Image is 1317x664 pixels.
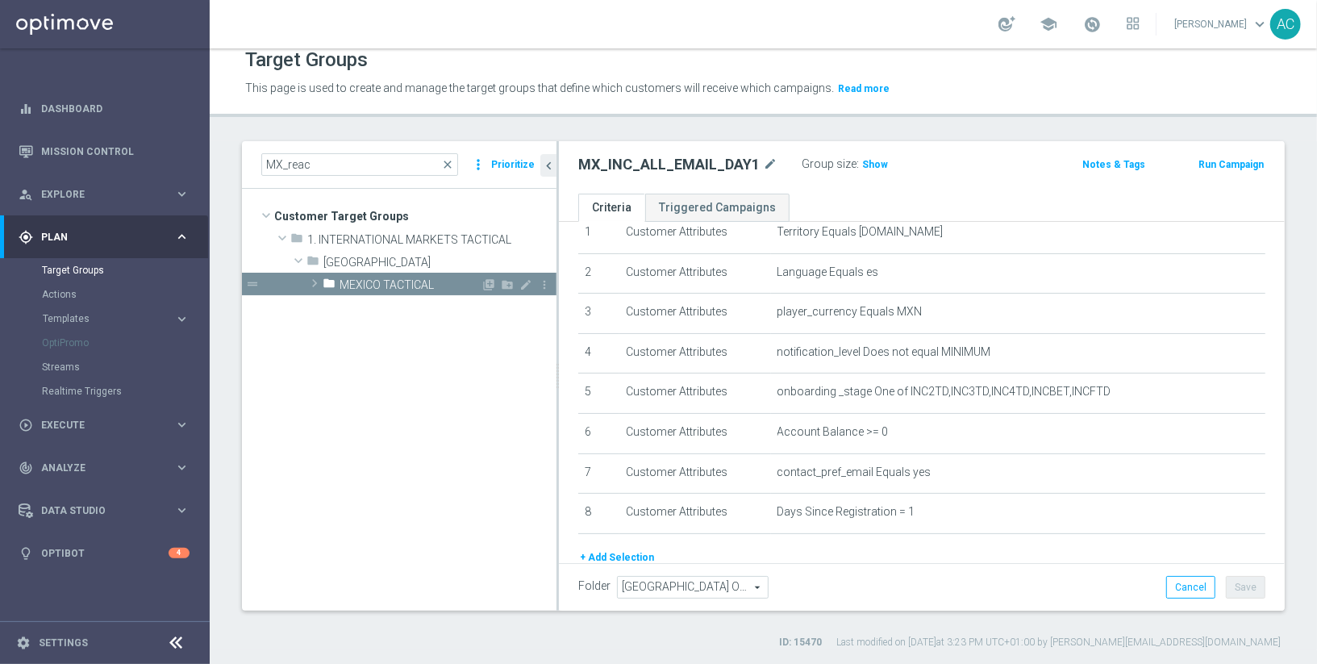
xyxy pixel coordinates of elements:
[41,87,190,130] a: Dashboard
[42,379,208,403] div: Realtime Triggers
[274,205,556,228] span: Customer Target Groups
[18,145,190,158] div: Mission Control
[578,494,619,534] td: 8
[18,188,190,201] button: person_search Explore keyboard_arrow_right
[18,419,190,432] div: play_circle_outline Execute keyboard_arrow_right
[261,153,458,176] input: Quick find group or folder
[41,506,174,516] span: Data Studio
[540,154,556,177] button: chevron_left
[18,504,190,517] button: Data Studio keyboard_arrow_right
[836,636,1281,649] label: Last modified on [DATE] at 3:23 PM UTC+01:00 by [PERSON_NAME][EMAIL_ADDRESS][DOMAIN_NAME]
[482,278,495,291] i: Add Target group
[777,385,1111,399] span: onboarding _stage One of INC2TD,INC3TD,INC4TD,INCBET,INCFTD
[1226,576,1265,599] button: Save
[619,494,770,534] td: Customer Attributes
[174,229,190,244] i: keyboard_arrow_right
[1173,12,1270,36] a: [PERSON_NAME]keyboard_arrow_down
[323,277,336,295] i: folder
[18,461,190,474] button: track_changes Analyze keyboard_arrow_right
[19,187,33,202] i: person_search
[541,158,556,173] i: chevron_left
[19,230,174,244] div: Plan
[16,636,31,650] i: settings
[42,282,208,307] div: Actions
[1197,156,1265,173] button: Run Campaign
[1166,576,1215,599] button: Cancel
[763,155,777,174] i: mode_edit
[19,230,33,244] i: gps_fixed
[1040,15,1057,33] span: school
[578,579,611,593] label: Folder
[42,385,168,398] a: Realtime Triggers
[42,312,190,325] button: Templates keyboard_arrow_right
[340,278,481,292] span: MEXICO TACTICAL
[619,213,770,253] td: Customer Attributes
[645,194,790,222] a: Triggered Campaigns
[174,311,190,327] i: keyboard_arrow_right
[18,547,190,560] button: lightbulb Optibot 4
[802,157,856,171] label: Group size
[862,159,888,170] span: Show
[619,413,770,453] td: Customer Attributes
[174,460,190,475] i: keyboard_arrow_right
[41,130,190,173] a: Mission Control
[578,155,760,174] h2: MX_INC_ALL_EMAIL_DAY1
[174,503,190,518] i: keyboard_arrow_right
[836,80,891,98] button: Read more
[19,187,174,202] div: Explore
[19,418,174,432] div: Execute
[1270,9,1301,40] div: AC
[1081,156,1147,173] button: Notes & Tags
[777,305,923,319] span: player_currency Equals MXN
[578,549,656,566] button: + Add Selection
[19,87,190,130] div: Dashboard
[245,48,368,72] h1: Target Groups
[578,374,619,414] td: 5
[42,258,208,282] div: Target Groups
[619,253,770,294] td: Customer Attributes
[42,264,168,277] a: Target Groups
[41,463,174,473] span: Analyze
[777,345,991,359] span: notification_level Does not equal MINIMUM
[41,420,174,430] span: Execute
[43,314,174,324] div: Templates
[19,503,174,518] div: Data Studio
[538,278,551,291] i: more_vert
[519,278,532,291] i: Rename Folder
[290,232,303,250] i: folder
[42,307,208,331] div: Templates
[18,102,190,115] button: equalizer Dashboard
[489,154,537,176] button: Prioritize
[619,453,770,494] td: Customer Attributes
[777,225,944,239] span: Territory Equals [DOMAIN_NAME]
[19,461,33,475] i: track_changes
[777,466,931,479] span: contact_pref_email Equals yes
[777,265,879,279] span: Language Equals es
[41,190,174,199] span: Explore
[578,413,619,453] td: 6
[19,532,190,574] div: Optibot
[578,294,619,334] td: 3
[619,374,770,414] td: Customer Attributes
[42,288,168,301] a: Actions
[777,425,889,439] span: Account Balance >= 0
[245,81,834,94] span: This page is used to create and manage the target groups that define which customers will receive...
[42,355,208,379] div: Streams
[19,102,33,116] i: equalizer
[41,532,169,574] a: Optibot
[578,453,619,494] td: 7
[43,314,158,324] span: Templates
[18,231,190,244] button: gps_fixed Plan keyboard_arrow_right
[619,333,770,374] td: Customer Attributes
[169,548,190,558] div: 4
[323,256,556,269] span: MEXICO
[578,194,645,222] a: Criteria
[777,505,915,519] span: Days Since Registration = 1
